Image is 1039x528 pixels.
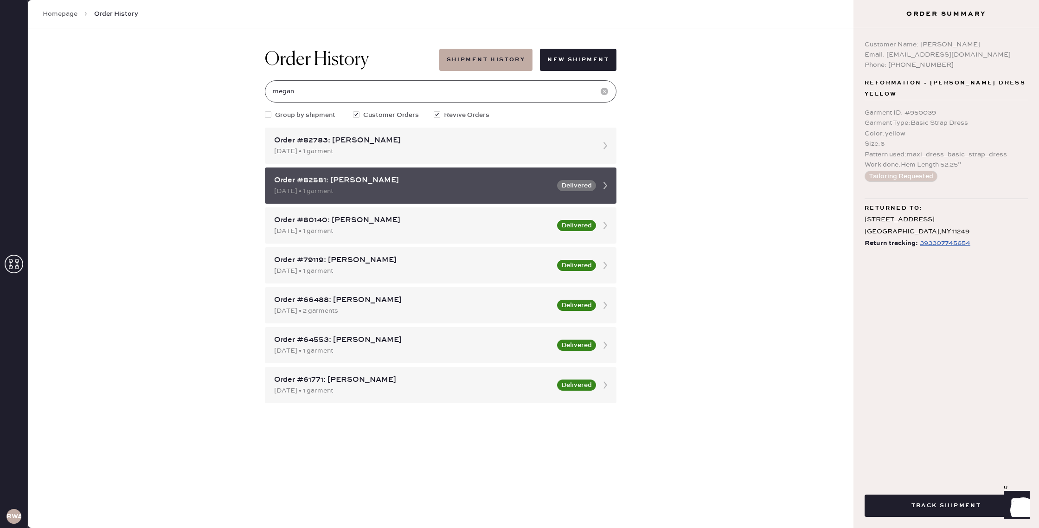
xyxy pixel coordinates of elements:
a: Homepage [43,9,77,19]
span: Group by shipment [275,110,335,120]
div: Order #64553: [PERSON_NAME] [274,335,552,346]
div: Garment ID : # 950039 [865,108,1028,118]
h3: Order Summary [853,9,1039,19]
div: Order #66488: [PERSON_NAME] [274,295,552,306]
button: Track Shipment [865,495,1028,517]
div: Pattern used : maxi_dress_basic_strap_dress [865,149,1028,160]
span: Customer Orders [363,110,419,120]
iframe: Front Chat [995,486,1035,526]
div: [DATE] • 2 garments [274,306,552,316]
div: Email: [EMAIL_ADDRESS][DOMAIN_NAME] [865,50,1028,60]
button: Delivered [557,340,596,351]
span: Reformation - [PERSON_NAME] dress yellow [865,77,1028,100]
span: Returned to: [865,203,923,214]
div: Work done : Hem Length 52.25” [865,160,1028,170]
div: Customer Name: [PERSON_NAME] [865,39,1028,50]
span: Return tracking: [865,238,918,249]
a: 393307745654 [918,238,970,249]
div: [DATE] • 1 garment [274,386,552,396]
button: Delivered [557,300,596,311]
button: Delivered [557,220,596,231]
div: [DATE] • 1 garment [274,186,552,196]
div: Garment Type : Basic Strap Dress [865,118,1028,128]
button: Delivered [557,260,596,271]
button: Delivered [557,180,596,191]
div: https://www.fedex.com/apps/fedextrack/?tracknumbers=393307745654&cntry_code=US [920,238,970,249]
div: Size : 6 [865,139,1028,149]
input: Search by order number, customer name, email or phone number [265,80,616,103]
h1: Order History [265,49,369,71]
div: Order #79119: [PERSON_NAME] [274,255,552,266]
span: Order History [94,9,138,19]
button: New Shipment [540,49,616,71]
div: Phone: [PHONE_NUMBER] [865,60,1028,70]
a: Track Shipment [865,501,1028,509]
div: Order #82581: [PERSON_NAME] [274,175,552,186]
button: Shipment History [439,49,532,71]
div: Order #80140: [PERSON_NAME] [274,215,552,226]
div: [DATE] • 1 garment [274,266,552,276]
div: [DATE] • 1 garment [274,346,552,356]
h3: RWA [6,513,21,520]
span: Revive Orders [444,110,489,120]
button: Delivered [557,380,596,391]
div: [STREET_ADDRESS] [GEOGRAPHIC_DATA] , NY 11249 [865,214,1028,237]
button: Tailoring Requested [865,171,937,182]
div: [DATE] • 1 garment [274,226,552,236]
div: Color : yellow [865,129,1028,139]
div: [DATE] • 1 garment [274,146,590,156]
div: Order #61771: [PERSON_NAME] [274,374,552,386]
div: Order #82783: [PERSON_NAME] [274,135,590,146]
